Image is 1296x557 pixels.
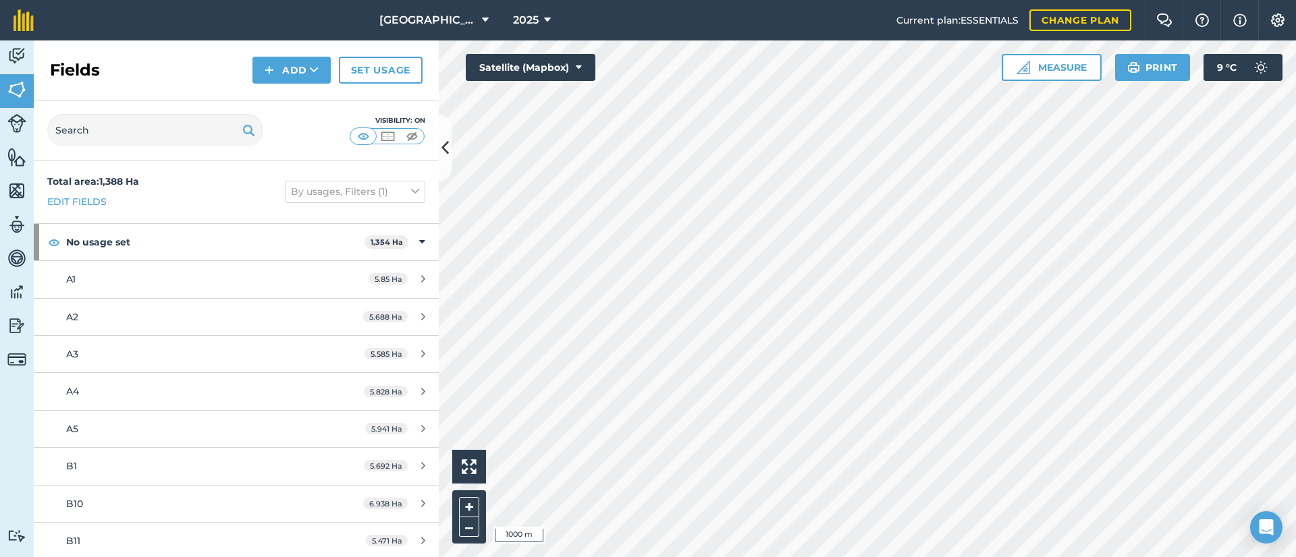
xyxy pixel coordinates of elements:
[7,248,26,268] img: svg+xml;base64,PD94bWwgdmVyc2lvbj0iMS4wIiBlbmNvZGluZz0idXRmLTgiPz4KPCEtLSBHZW5lcmF0b3I6IEFkb2JlIE...
[7,80,26,100] img: svg+xml;base64,PHN2ZyB4bWxucz0iaHR0cDovL3d3dy53My5vcmcvMjAwMC9zdmciIHdpZHRoPSI1NiIgaGVpZ2h0PSI2MC...
[1017,61,1030,74] img: Ruler icon
[34,299,439,335] a: A25.688 Ha
[462,459,477,474] img: Four arrows, one pointing top left, one top right, one bottom right and the last bottom left
[1217,54,1237,81] span: 9 ° C
[242,122,255,138] img: svg+xml;base64,PHN2ZyB4bWxucz0iaHR0cDovL3d3dy53My5vcmcvMjAwMC9zdmciIHdpZHRoPSIxOSIgaGVpZ2h0PSIyNC...
[252,57,331,84] button: Add
[513,12,539,28] span: 2025
[355,129,372,143] img: svg+xml;base64,PHN2ZyB4bWxucz0iaHR0cDovL3d3dy53My5vcmcvMjAwMC9zdmciIHdpZHRoPSI1MCIgaGVpZ2h0PSI0MC...
[7,529,26,542] img: svg+xml;base64,PD94bWwgdmVyc2lvbj0iMS4wIiBlbmNvZGluZz0idXRmLTgiPz4KPCEtLSBHZW5lcmF0b3I6IEFkb2JlIE...
[7,114,26,133] img: svg+xml;base64,PD94bWwgdmVyc2lvbj0iMS4wIiBlbmNvZGluZz0idXRmLTgiPz4KPCEtLSBHZW5lcmF0b3I6IEFkb2JlIE...
[1002,54,1102,81] button: Measure
[339,57,423,84] a: Set usage
[48,234,60,250] img: svg+xml;base64,PHN2ZyB4bWxucz0iaHR0cDovL3d3dy53My5vcmcvMjAwMC9zdmciIHdpZHRoPSIxOCIgaGVpZ2h0PSIyNC...
[364,460,408,471] span: 5.692 Ha
[47,194,107,209] a: Edit fields
[66,498,83,510] span: B10
[34,373,439,409] a: A45.828 Ha
[404,129,421,143] img: svg+xml;base64,PHN2ZyB4bWxucz0iaHR0cDovL3d3dy53My5vcmcvMjAwMC9zdmciIHdpZHRoPSI1MCIgaGVpZ2h0PSI0MC...
[66,224,364,260] strong: No usage set
[1029,9,1131,31] a: Change plan
[34,411,439,447] a: A55.941 Ha
[7,46,26,66] img: svg+xml;base64,PD94bWwgdmVyc2lvbj0iMS4wIiBlbmNvZGluZz0idXRmLTgiPz4KPCEtLSBHZW5lcmF0b3I6IEFkb2JlIE...
[366,535,408,546] span: 5.471 Ha
[350,115,425,126] div: Visibility: On
[379,12,477,28] span: [GEOGRAPHIC_DATA] Farming
[34,448,439,484] a: B15.692 Ha
[1156,13,1172,27] img: Two speech bubbles overlapping with the left bubble in the forefront
[7,316,26,336] img: svg+xml;base64,PD94bWwgdmVyc2lvbj0iMS4wIiBlbmNvZGluZz0idXRmLTgiPz4KPCEtLSBHZW5lcmF0b3I6IEFkb2JlIE...
[363,498,408,509] span: 6.938 Ha
[363,311,408,322] span: 5.688 Ha
[7,214,26,235] img: svg+xml;base64,PD94bWwgdmVyc2lvbj0iMS4wIiBlbmNvZGluZz0idXRmLTgiPz4KPCEtLSBHZW5lcmF0b3I6IEFkb2JlIE...
[379,129,396,143] img: svg+xml;base64,PHN2ZyB4bWxucz0iaHR0cDovL3d3dy53My5vcmcvMjAwMC9zdmciIHdpZHRoPSI1MCIgaGVpZ2h0PSI0MC...
[364,386,408,397] span: 5.828 Ha
[371,237,403,247] strong: 1,354 Ha
[66,385,79,397] span: A4
[369,273,408,285] span: 5.85 Ha
[1247,54,1274,81] img: svg+xml;base64,PD94bWwgdmVyc2lvbj0iMS4wIiBlbmNvZGluZz0idXRmLTgiPz4KPCEtLSBHZW5lcmF0b3I6IEFkb2JlIE...
[47,114,263,146] input: Search
[1115,54,1191,81] button: Print
[66,311,78,323] span: A2
[1194,13,1210,27] img: A question mark icon
[7,181,26,201] img: svg+xml;base64,PHN2ZyB4bWxucz0iaHR0cDovL3d3dy53My5vcmcvMjAwMC9zdmciIHdpZHRoPSI1NiIgaGVpZ2h0PSI2MC...
[13,9,34,31] img: fieldmargin Logo
[1127,59,1140,76] img: svg+xml;base64,PHN2ZyB4bWxucz0iaHR0cDovL3d3dy53My5vcmcvMjAwMC9zdmciIHdpZHRoPSIxOSIgaGVpZ2h0PSIyNC...
[1204,54,1282,81] button: 9 °C
[365,423,408,434] span: 5.941 Ha
[896,13,1019,28] span: Current plan : ESSENTIALS
[66,423,78,435] span: A5
[7,350,26,369] img: svg+xml;base64,PD94bWwgdmVyc2lvbj0iMS4wIiBlbmNvZGluZz0idXRmLTgiPz4KPCEtLSBHZW5lcmF0b3I6IEFkb2JlIE...
[66,348,78,360] span: A3
[285,181,425,202] button: By usages, Filters (1)
[265,62,274,78] img: svg+xml;base64,PHN2ZyB4bWxucz0iaHR0cDovL3d3dy53My5vcmcvMjAwMC9zdmciIHdpZHRoPSIxNCIgaGVpZ2h0PSIyNC...
[66,460,77,472] span: B1
[66,535,80,547] span: B11
[47,175,139,187] strong: Total area : 1,388 Ha
[34,486,439,522] a: B106.938 Ha
[7,147,26,167] img: svg+xml;base64,PHN2ZyB4bWxucz0iaHR0cDovL3d3dy53My5vcmcvMjAwMC9zdmciIHdpZHRoPSI1NiIgaGVpZ2h0PSI2MC...
[34,261,439,297] a: A15.85 Ha
[7,282,26,302] img: svg+xml;base64,PD94bWwgdmVyc2lvbj0iMS4wIiBlbmNvZGluZz0idXRmLTgiPz4KPCEtLSBHZW5lcmF0b3I6IEFkb2JlIE...
[50,59,100,81] h2: Fields
[1250,511,1282,544] div: Open Intercom Messenger
[34,224,439,260] div: No usage set1,354 Ha
[459,497,479,517] button: +
[459,517,479,537] button: –
[1233,12,1247,28] img: svg+xml;base64,PHN2ZyB4bWxucz0iaHR0cDovL3d3dy53My5vcmcvMjAwMC9zdmciIHdpZHRoPSIxNyIgaGVpZ2h0PSIxNy...
[34,336,439,372] a: A35.585 Ha
[466,54,595,81] button: Satellite (Mapbox)
[66,273,76,285] span: A1
[1270,13,1286,27] img: A cog icon
[364,348,408,359] span: 5.585 Ha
